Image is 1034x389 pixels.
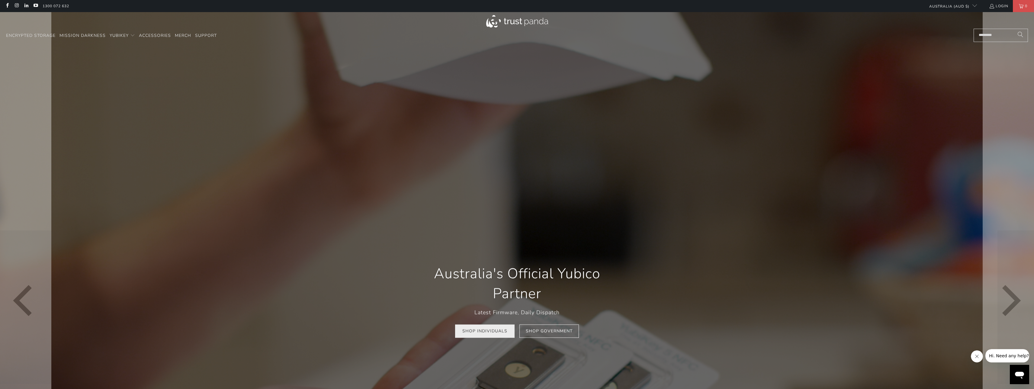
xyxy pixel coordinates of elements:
span: YubiKey [110,33,129,38]
p: Latest Firmware, Daily Dispatch [417,308,617,317]
a: Accessories [139,29,171,43]
span: Encrypted Storage [6,33,56,38]
input: Search... [974,29,1028,42]
a: Mission Darkness [59,29,106,43]
a: Merch [175,29,191,43]
a: Login [989,3,1008,9]
h1: Australia's Official Yubico Partner [417,264,617,304]
a: Trust Panda Australia on LinkedIn [24,4,29,8]
img: Trust Panda Australia [486,15,548,27]
summary: YubiKey [110,29,135,43]
nav: Translation missing: en.navigation.header.main_nav [6,29,217,43]
button: Search [1013,29,1028,42]
span: Accessories [139,33,171,38]
iframe: Close message [971,350,983,362]
a: Trust Panda Australia on Facebook [5,4,10,8]
a: Support [195,29,217,43]
a: Shop Individuals [455,324,515,338]
iframe: Button to launch messaging window [1010,365,1029,384]
a: Encrypted Storage [6,29,56,43]
span: Support [195,33,217,38]
a: Trust Panda Australia on YouTube [33,4,38,8]
span: Mission Darkness [59,33,106,38]
iframe: Message from company [985,349,1029,362]
a: Trust Panda Australia on Instagram [14,4,19,8]
a: Shop Government [519,324,579,338]
span: Merch [175,33,191,38]
a: 1300 072 632 [43,3,69,9]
